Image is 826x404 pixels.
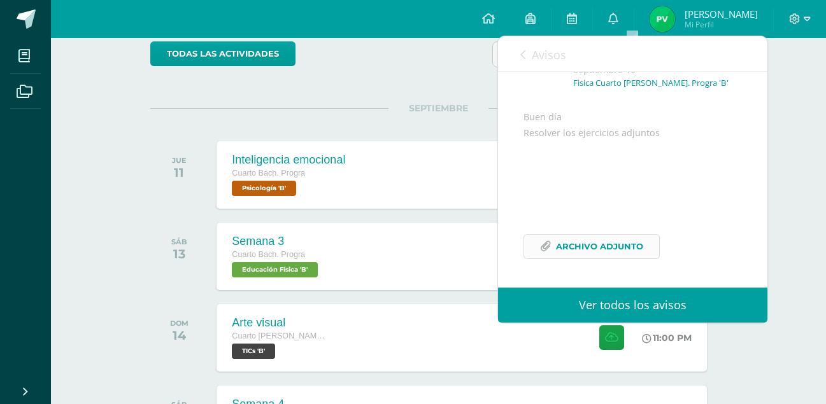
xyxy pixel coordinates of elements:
div: 11 [172,165,187,180]
div: Buen día Resolver los ejercicios adjuntos [523,109,742,274]
div: 14 [170,328,189,343]
span: TICs 'B' [232,344,275,359]
div: JUE [172,156,187,165]
span: Cuarto [PERSON_NAME]. [GEOGRAPHIC_DATA] [232,331,327,340]
span: Archivo Adjunto [556,235,643,258]
a: Archivo Adjunto [523,234,660,259]
div: DOM [170,319,189,328]
a: Ver todos los avisos [498,288,767,323]
span: Educación Física 'B' [232,262,318,277]
span: [PERSON_NAME] [685,8,758,20]
div: Arte visual [232,316,327,330]
a: todas las Actividades [150,41,296,66]
span: Avisos [532,47,566,62]
span: Mi Perfil [685,19,758,30]
div: 13 [171,246,187,261]
span: SEPTIEMBRE [388,102,488,114]
span: Psicología 'B' [232,181,296,196]
span: Cuarto Bach. Progra [232,169,305,178]
div: 11:00 PM [642,332,692,344]
div: Semana 3 [232,235,321,248]
span: Cuarto Bach. Progra [232,250,305,259]
div: SÁB [171,237,187,246]
img: 2202ff4a2b0b3dd36544af7fff0da6d5.png [650,6,675,32]
input: Busca una actividad próxima aquí... [493,42,726,67]
div: Inteligencia emocional [232,153,345,167]
p: Fisica Cuarto [PERSON_NAME]. Progra 'B' [573,78,729,88]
